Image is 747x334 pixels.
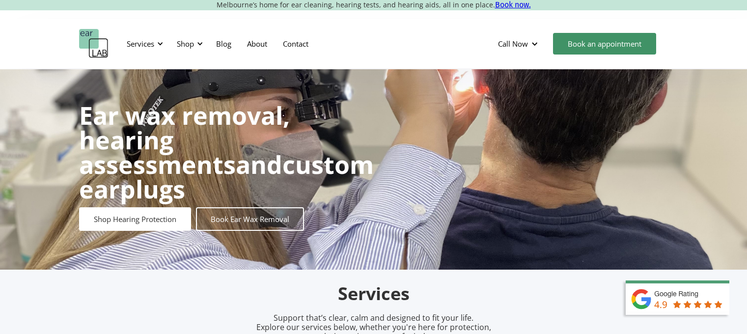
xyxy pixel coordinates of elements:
div: Services [127,39,154,49]
div: Services [121,29,166,58]
div: Call Now [490,29,548,58]
a: Blog [208,29,239,58]
h2: Services [143,282,605,306]
a: home [79,29,109,58]
strong: Ear wax removal, hearing assessments [79,99,290,181]
a: About [239,29,275,58]
div: Call Now [498,39,528,49]
strong: custom earplugs [79,148,374,206]
h1: and [79,103,374,201]
a: Book an appointment [553,33,656,55]
a: Book Ear Wax Removal [196,207,304,231]
div: Shop [171,29,206,58]
a: Shop Hearing Protection [79,207,191,231]
a: Contact [275,29,316,58]
div: Shop [177,39,194,49]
